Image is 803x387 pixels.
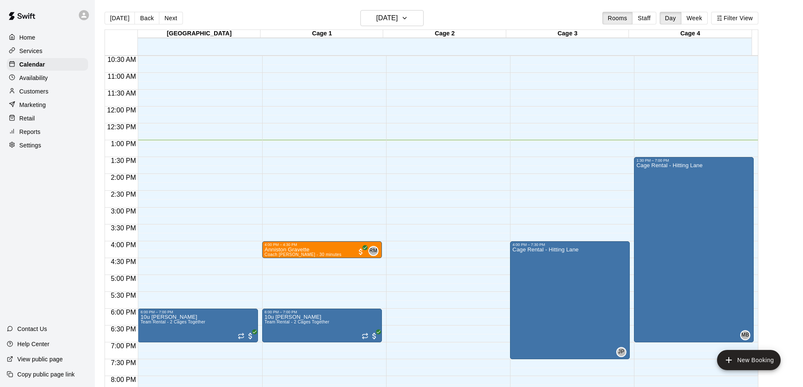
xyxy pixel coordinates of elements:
[138,30,261,38] div: [GEOGRAPHIC_DATA]
[265,310,379,314] div: 6:00 PM – 7:00 PM
[262,241,382,258] div: 4:00 PM – 4:30 PM: Anniston Gravette
[105,56,138,63] span: 10:30 AM
[19,101,46,109] p: Marketing
[634,157,754,342] div: 1:30 PM – 7:00 PM: Cage Rental - Hitting Lane
[383,30,506,38] div: Cage 2
[19,87,48,96] p: Customers
[7,139,88,152] a: Settings
[19,114,35,123] p: Retail
[660,12,682,24] button: Day
[17,355,63,363] p: View public page
[109,376,138,383] span: 8:00 PM
[7,112,88,125] a: Retail
[17,325,47,333] p: Contact Us
[369,247,377,255] span: RM
[711,12,758,24] button: Filter View
[261,30,383,38] div: Cage 1
[109,208,138,215] span: 3:00 PM
[140,320,205,324] span: Team Rental - 2 Cages Together
[109,309,138,316] span: 6:00 PM
[7,125,88,138] a: Reports
[681,12,708,24] button: Week
[265,252,341,257] span: Coach [PERSON_NAME] - 30 minutes
[636,158,751,163] div: 1:30 PM – 7:00 PM
[109,191,138,198] span: 2:30 PM
[109,241,138,248] span: 4:00 PM
[159,12,183,24] button: Next
[620,347,626,357] span: Justin Pannell
[109,342,138,350] span: 7:00 PM
[19,141,41,149] p: Settings
[629,30,752,38] div: Cage 4
[109,174,138,181] span: 2:00 PM
[7,72,88,84] a: Availability
[105,12,135,24] button: [DATE]
[7,85,88,98] a: Customers
[376,12,398,24] h6: [DATE]
[602,12,633,24] button: Rooms
[510,241,630,359] div: 4:00 PM – 7:30 PM: Cage Rental - Hitting Lane
[238,333,244,339] span: Recurring event
[109,224,138,232] span: 3:30 PM
[618,348,625,356] span: JP
[17,370,75,379] p: Copy public page link
[19,33,35,42] p: Home
[19,128,40,136] p: Reports
[360,10,424,26] button: [DATE]
[17,340,49,348] p: Help Center
[740,330,750,340] div: Mike Boyd
[7,45,88,57] a: Services
[513,243,627,247] div: 4:00 PM – 7:30 PM
[109,292,138,299] span: 5:30 PM
[19,47,43,55] p: Services
[372,246,379,256] span: Rick McCleskey
[105,123,138,131] span: 12:30 PM
[741,331,749,339] span: MB
[138,309,258,342] div: 6:00 PM – 7:00 PM: Team Rental - 2 Cages Together
[109,157,138,164] span: 1:30 PM
[7,31,88,44] a: Home
[357,248,365,256] span: All customers have paid
[105,107,138,114] span: 12:00 PM
[246,332,255,340] span: All customers have paid
[105,90,138,97] span: 11:30 AM
[140,310,255,314] div: 6:00 PM – 7:00 PM
[717,350,781,370] button: add
[105,73,138,80] span: 11:00 AM
[265,243,379,247] div: 4:00 PM – 4:30 PM
[506,30,629,38] div: Cage 3
[616,347,626,357] div: Justin Pannell
[362,333,368,339] span: Recurring event
[109,275,138,282] span: 5:00 PM
[262,309,382,342] div: 6:00 PM – 7:00 PM: Team Rental - 2 Cages Together
[7,58,88,71] a: Calendar
[370,332,379,340] span: All customers have paid
[19,74,48,82] p: Availability
[744,330,750,340] span: Mike Boyd
[19,60,45,69] p: Calendar
[265,320,330,324] span: Team Rental - 2 Cages Together
[109,359,138,366] span: 7:30 PM
[109,326,138,333] span: 6:30 PM
[368,246,379,256] div: Rick McCleskey
[109,258,138,265] span: 4:30 PM
[134,12,159,24] button: Back
[7,99,88,111] a: Marketing
[632,12,656,24] button: Staff
[109,140,138,147] span: 1:00 PM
